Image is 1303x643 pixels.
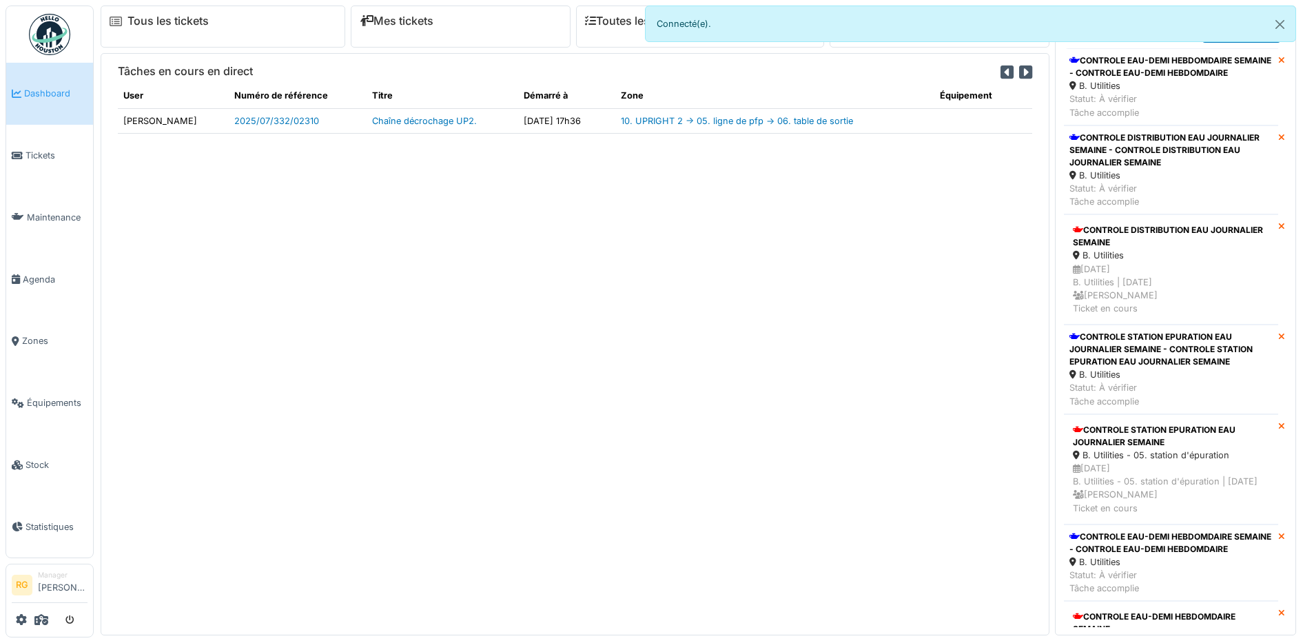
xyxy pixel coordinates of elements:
[585,14,688,28] a: Toutes les tâches
[23,273,88,286] span: Agenda
[367,83,518,108] th: Titre
[1073,449,1269,462] div: B. Utilities - 05. station d'épuration
[621,116,853,126] a: 10. UPRIGHT 2 -> 05. ligne de pfp -> 06. table de sortie
[1064,524,1278,602] a: CONTROLE EAU-DEMI HEBDOMDAIRE SEMAINE - CONTROLE EAU-DEMI HEBDOMDAIRE B. Utilities Statut: À véri...
[25,149,88,162] span: Tickets
[518,108,616,133] td: [DATE] 17h36
[1069,569,1273,595] div: Statut: À vérifier Tâche accomplie
[1069,79,1273,92] div: B. Utilities
[25,458,88,471] span: Stock
[1064,48,1278,125] a: CONTROLE EAU-DEMI HEBDOMDAIRE SEMAINE - CONTROLE EAU-DEMI HEBDOMDAIRE B. Utilities Statut: À véri...
[123,90,143,101] span: translation missing: fr.shared.user
[27,396,88,409] span: Équipements
[1073,263,1269,316] div: [DATE] B. Utilities | [DATE] [PERSON_NAME] Ticket en cours
[1073,611,1269,635] div: CONTROLE EAU-DEMI HEBDOMDAIRE SEMAINE
[127,14,209,28] a: Tous les tickets
[6,434,93,496] a: Stock
[1069,555,1273,569] div: B. Utilities
[1073,462,1269,515] div: [DATE] B. Utilities - 05. station d'épuration | [DATE] [PERSON_NAME] Ticket en cours
[6,248,93,310] a: Agenda
[1069,132,1273,169] div: CONTROLE DISTRIBUTION EAU JOURNALIER SEMAINE - CONTROLE DISTRIBUTION EAU JOURNALIER SEMAINE
[1069,531,1273,555] div: CONTROLE EAU-DEMI HEBDOMDAIRE SEMAINE - CONTROLE EAU-DEMI HEBDOMDAIRE
[38,570,88,580] div: Manager
[1064,214,1278,325] a: CONTROLE DISTRIBUTION EAU JOURNALIER SEMAINE B. Utilities [DATE]B. Utilities | [DATE] [PERSON_NAM...
[1073,249,1269,262] div: B. Utilities
[27,211,88,224] span: Maintenance
[645,6,1297,42] div: Connecté(e).
[6,63,93,125] a: Dashboard
[934,83,1032,108] th: Équipement
[360,14,433,28] a: Mes tickets
[12,575,32,595] li: RG
[6,187,93,249] a: Maintenance
[24,87,88,100] span: Dashboard
[1069,92,1273,119] div: Statut: À vérifier Tâche accomplie
[372,116,477,126] a: Chaîne décrochage UP2.
[1073,224,1269,249] div: CONTROLE DISTRIBUTION EAU JOURNALIER SEMAINE
[1064,414,1278,524] a: CONTROLE STATION EPURATION EAU JOURNALIER SEMAINE B. Utilities - 05. station d'épuration [DATE]B....
[12,570,88,603] a: RG Manager[PERSON_NAME]
[118,108,229,133] td: [PERSON_NAME]
[615,83,934,108] th: Zone
[1069,381,1273,407] div: Statut: À vérifier Tâche accomplie
[1073,424,1269,449] div: CONTROLE STATION EPURATION EAU JOURNALIER SEMAINE
[1069,368,1273,381] div: B. Utilities
[22,334,88,347] span: Zones
[6,125,93,187] a: Tickets
[29,14,70,55] img: Badge_color-CXgf-gQk.svg
[229,83,366,108] th: Numéro de référence
[6,496,93,558] a: Statistiques
[1064,125,1278,215] a: CONTROLE DISTRIBUTION EAU JOURNALIER SEMAINE - CONTROLE DISTRIBUTION EAU JOURNALIER SEMAINE B. Ut...
[1264,6,1295,43] button: Close
[38,570,88,600] li: [PERSON_NAME]
[1069,331,1273,368] div: CONTROLE STATION EPURATION EAU JOURNALIER SEMAINE - CONTROLE STATION EPURATION EAU JOURNALIER SEM...
[118,65,253,78] h6: Tâches en cours en direct
[25,520,88,533] span: Statistiques
[234,116,319,126] a: 2025/07/332/02310
[1069,54,1273,79] div: CONTROLE EAU-DEMI HEBDOMDAIRE SEMAINE - CONTROLE EAU-DEMI HEBDOMDAIRE
[518,83,616,108] th: Démarré à
[6,372,93,434] a: Équipements
[1069,169,1273,182] div: B. Utilities
[1064,325,1278,414] a: CONTROLE STATION EPURATION EAU JOURNALIER SEMAINE - CONTROLE STATION EPURATION EAU JOURNALIER SEM...
[6,310,93,372] a: Zones
[1069,182,1273,208] div: Statut: À vérifier Tâche accomplie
